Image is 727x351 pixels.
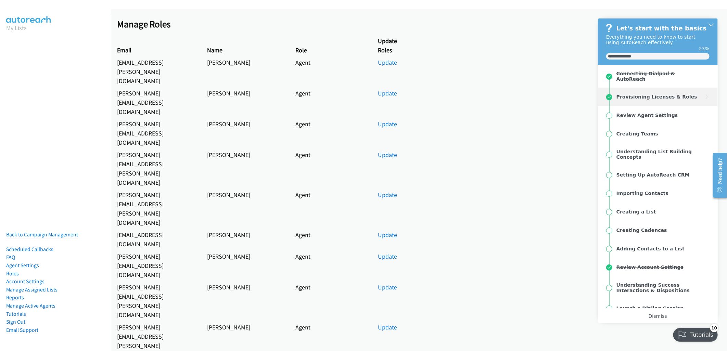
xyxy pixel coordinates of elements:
td: [PERSON_NAME] [201,148,289,188]
td: [PERSON_NAME] [201,118,289,148]
td: [PERSON_NAME][EMAIL_ADDRESS][DOMAIN_NAME] [111,87,201,118]
td: [EMAIL_ADDRESS][PERSON_NAME][DOMAIN_NAME] [111,56,201,87]
td: [PERSON_NAME] [201,56,289,87]
a: Account Settings [6,278,44,285]
a: Update [378,323,397,331]
a: Back to Campaign Management [6,231,78,238]
a: Agent Settings [6,262,39,269]
a: Manage Active Agents [6,302,55,309]
a: Reports [6,294,24,301]
a: Scheduled Callbacks [6,246,53,252]
td: [PERSON_NAME][EMAIL_ADDRESS][PERSON_NAME][DOMAIN_NAME] [111,281,201,321]
a: Sign Out [6,318,25,325]
a: Update [378,231,397,239]
a: Update [378,252,397,260]
td: Agent [289,281,372,321]
a: Update [378,89,397,97]
th: Role [289,35,372,56]
td: Agent [289,229,372,250]
td: [EMAIL_ADDRESS][DOMAIN_NAME] [111,229,201,250]
td: [PERSON_NAME][EMAIL_ADDRESS][PERSON_NAME][DOMAIN_NAME] [111,188,201,229]
iframe: Checklist [594,11,722,346]
th: Email [111,35,201,56]
a: Update [378,58,397,66]
td: [PERSON_NAME][EMAIL_ADDRESS][PERSON_NAME][DOMAIN_NAME] [111,148,201,188]
a: Update [378,120,397,128]
td: [PERSON_NAME][EMAIL_ADDRESS][DOMAIN_NAME] [111,250,201,281]
a: Email Support [6,327,38,333]
td: [PERSON_NAME] [201,87,289,118]
a: FAQ [6,254,15,260]
td: Agent [289,188,372,229]
td: [PERSON_NAME] [201,229,289,250]
a: My Lists [6,24,27,32]
td: Agent [289,56,372,87]
a: Tutorials [6,311,26,317]
td: [PERSON_NAME][EMAIL_ADDRESS][DOMAIN_NAME] [111,118,201,148]
a: Update [378,283,397,291]
td: [PERSON_NAME] [201,281,289,321]
a: Update [378,151,397,159]
td: [PERSON_NAME] [201,250,289,281]
a: Manage Assigned Lists [6,286,58,293]
td: Agent [289,87,372,118]
td: Agent [289,118,372,148]
td: Agent [289,250,372,281]
iframe: Resource Center [707,148,727,203]
td: Agent [289,148,372,188]
a: Roles [6,270,19,277]
td: [PERSON_NAME] [201,188,289,229]
th: Update Roles [372,35,419,56]
a: Update [378,191,397,199]
h2: Manage Roles [117,18,727,30]
th: Name [201,35,289,56]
